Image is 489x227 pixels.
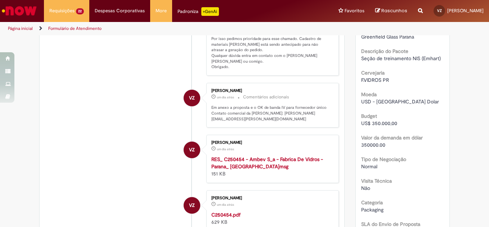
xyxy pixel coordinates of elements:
[361,142,385,148] span: 350000.00
[211,212,241,218] a: C250454.pdf
[381,7,407,14] span: Rascunhos
[447,8,484,14] span: [PERSON_NAME]
[361,178,392,184] b: Visita Técnica
[361,134,423,141] b: Valor da demanda em dólar
[189,141,195,159] span: VZ
[361,113,377,119] b: Budget
[375,8,407,14] a: Rascunhos
[5,22,320,35] ul: Trilhas de página
[217,147,234,151] time: 27/08/2025 15:42:14
[437,8,442,13] span: VZ
[156,7,167,14] span: More
[361,163,377,170] span: Normal
[361,77,389,83] span: F.VIDROS PR
[211,89,331,93] div: [PERSON_NAME]
[361,91,377,98] b: Moeda
[184,142,200,158] div: Vinicius Zatta
[1,4,38,18] img: ServiceNow
[217,95,234,99] time: 27/08/2025 15:43:14
[95,7,145,14] span: Despesas Corporativas
[361,185,370,191] span: Não
[189,197,195,214] span: VZ
[211,19,331,70] p: Compra será aprovada somente caso tenhamos o pedido e a confirmação que o equipamento chegará na ...
[184,90,200,106] div: Vinicius Zatta
[211,156,323,170] a: RES_ C250454 - Ambev S_a - Fabrica De Vidros - Parana_ [GEOGRAPHIC_DATA]msg
[361,206,383,213] span: Packaging
[361,156,406,163] b: Tipo de Negociação
[178,7,219,16] div: Padroniza
[211,141,331,145] div: [PERSON_NAME]
[361,199,383,206] b: Categoria
[211,196,331,200] div: [PERSON_NAME]
[8,26,33,31] a: Página inicial
[201,7,219,16] p: +GenAi
[361,55,441,62] span: Seção de treinamento NIS (Emhart)
[217,95,234,99] span: um dia atrás
[49,7,75,14] span: Requisições
[361,120,397,126] span: US$ 350.000,00
[361,48,408,54] b: Descrição do Pacote
[184,197,200,214] div: Vinicius Zatta
[211,156,331,177] div: 151 KB
[345,7,364,14] span: Favoritos
[217,147,234,151] span: um dia atrás
[189,89,195,107] span: VZ
[361,34,414,40] span: Greenfield Glass Parana
[217,202,234,207] span: um dia atrás
[76,8,84,14] span: 22
[361,70,385,76] b: Cervejaria
[211,211,331,226] div: 629 KB
[48,26,102,31] a: Formulário de Atendimento
[211,105,331,122] p: Em anexo a proposta e o OK de banda IV para fornecedor único Contato comercial da [PERSON_NAME]: ...
[243,94,289,100] small: Comentários adicionais
[361,98,439,105] span: USD - [GEOGRAPHIC_DATA] Dolar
